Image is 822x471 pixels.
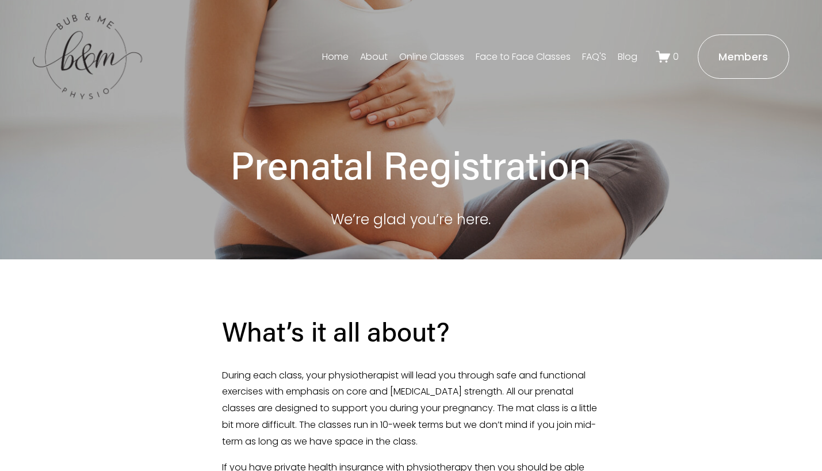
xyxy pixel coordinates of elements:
[222,314,600,349] h2: What’s it all about?
[582,48,606,66] a: FAQ'S
[399,48,464,66] a: Online Classes
[656,49,679,64] a: 0 items in cart
[698,35,789,79] a: Members
[127,207,694,232] p: We’re glad you’re here.
[222,367,600,450] p: During each class, your physiotherapist will lead you through safe and functional exercises with ...
[718,49,768,64] ms-portal-inner: Members
[360,48,388,66] a: About
[33,12,142,101] img: bubandme
[127,141,694,189] h1: Prenatal Registration
[476,48,571,66] a: Face to Face Classes
[673,50,679,63] span: 0
[618,48,637,66] a: Blog
[322,48,349,66] a: Home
